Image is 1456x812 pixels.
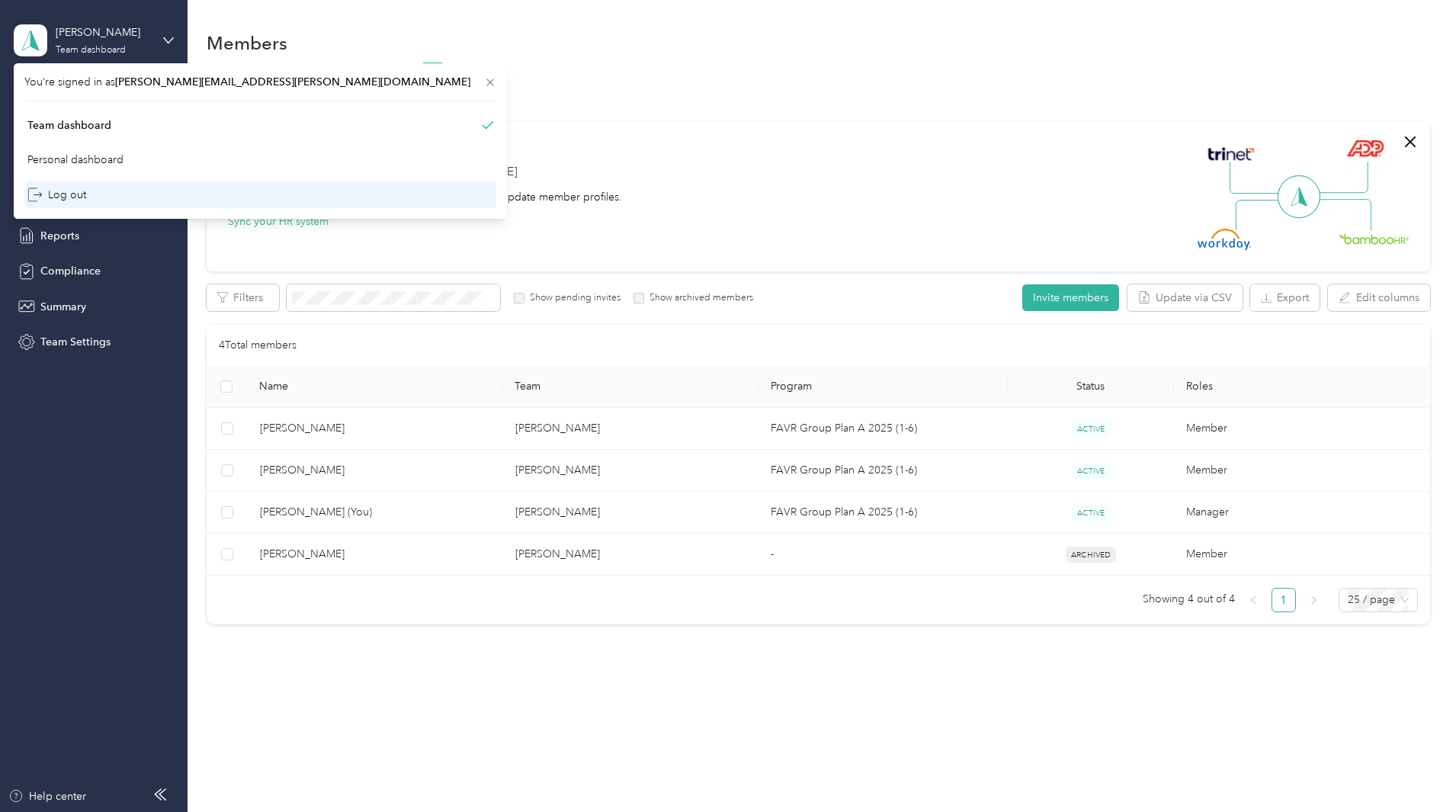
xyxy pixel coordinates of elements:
[56,24,151,40] div: [PERSON_NAME]
[40,228,79,244] span: Reports
[422,63,443,73] span: NEW
[1022,284,1119,311] button: Invite members
[219,337,297,354] p: 4 Total members
[40,334,111,350] span: Team Settings
[1272,588,1296,612] li: 1
[1348,589,1409,611] span: 25 / page
[27,187,86,203] div: Log out
[27,152,123,168] div: Personal dashboard
[56,46,126,55] div: Team dashboard
[1174,408,1429,450] td: Member
[27,117,111,133] div: Team dashboard
[502,366,758,408] th: Team
[115,75,470,88] span: [PERSON_NAME][EMAIL_ADDRESS][PERSON_NAME][DOMAIN_NAME]
[40,299,86,315] span: Summary
[1318,199,1371,232] img: Line Right Down
[758,492,1008,534] td: FAVR Group Plan A 2025 (1-6)
[1174,492,1429,534] td: Manager
[758,450,1008,492] td: FAVR Group Plan A 2025 (1-6)
[1339,588,1418,612] div: Page Size
[1371,727,1456,812] iframe: Everlance-gr Chat Button Frame
[758,534,1008,576] td: -
[1174,366,1430,408] th: Roles
[260,462,491,479] span: [PERSON_NAME]
[40,263,101,279] span: Compliance
[1249,595,1258,605] span: left
[503,450,758,492] td: Jill Phillips
[1241,588,1265,612] button: left
[260,504,491,521] span: [PERSON_NAME] (You)
[1230,162,1283,194] img: Line Left Up
[248,408,503,450] td: Thomas G. Longcore
[1198,229,1251,250] img: Workday
[1310,595,1319,605] span: right
[260,420,491,437] span: [PERSON_NAME]
[1143,588,1235,611] span: Showing 4 out of 4
[1072,463,1110,479] span: ACTIVE
[1346,140,1384,157] img: ADP
[503,408,758,450] td: Jill Phillips
[1174,534,1429,576] td: Member
[1235,199,1288,230] img: Line Left Down
[207,35,287,51] h1: Members
[758,366,1008,408] th: Program
[1072,421,1110,437] span: ACTIVE
[260,546,491,563] span: [PERSON_NAME]
[1241,588,1265,612] li: Previous Page
[503,534,758,576] td: Jill Phillips
[1302,588,1326,612] li: Next Page
[1339,233,1409,244] img: BambooHR
[1127,284,1243,311] button: Update via CSV
[248,492,503,534] td: Jill E. Phillips (You)
[259,380,490,393] span: Name
[1174,450,1429,492] td: Member
[1066,547,1116,563] span: ARCHIVED
[524,291,621,305] label: Show pending invites
[1072,505,1110,521] span: ACTIVE
[248,534,503,576] td: Samuel R. Frank
[758,408,1008,450] td: FAVR Group Plan A 2025 (1-6)
[8,788,86,804] button: Help center
[1315,162,1368,194] img: Line Right Up
[207,284,279,311] button: Filters
[247,366,502,408] th: Name
[1328,284,1430,311] button: Edit columns
[1272,589,1295,611] a: 1
[1250,284,1320,311] button: Export
[1302,588,1326,612] button: right
[1204,143,1258,165] img: Trinet
[1008,366,1174,408] th: Status
[503,492,758,534] td: Jill Phillips
[24,74,496,90] span: You’re signed in as
[248,450,503,492] td: Kelli R. Turner
[644,291,753,305] label: Show archived members
[228,213,329,229] button: Sync your HR system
